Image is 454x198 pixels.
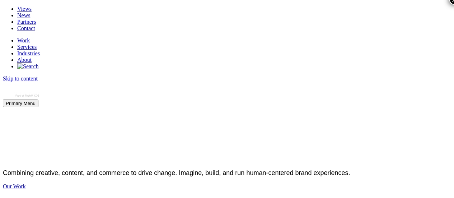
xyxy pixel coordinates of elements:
a: Services [17,44,37,50]
img: Search [17,63,39,70]
span: Primary Menu [6,101,36,106]
a: About [17,57,32,63]
a: Industries [17,50,40,56]
a: Work [17,37,30,43]
a: Partners [17,19,36,25]
a: Views [17,6,32,12]
a: News [17,12,30,18]
a: Our Work [3,183,26,189]
a: Contact [17,25,35,31]
h1: Combining creative, content, and commerce to drive change. Imagine, build, and run human-centered... [3,168,451,178]
a: Skip to content [3,75,38,82]
button: Open [3,100,38,107]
